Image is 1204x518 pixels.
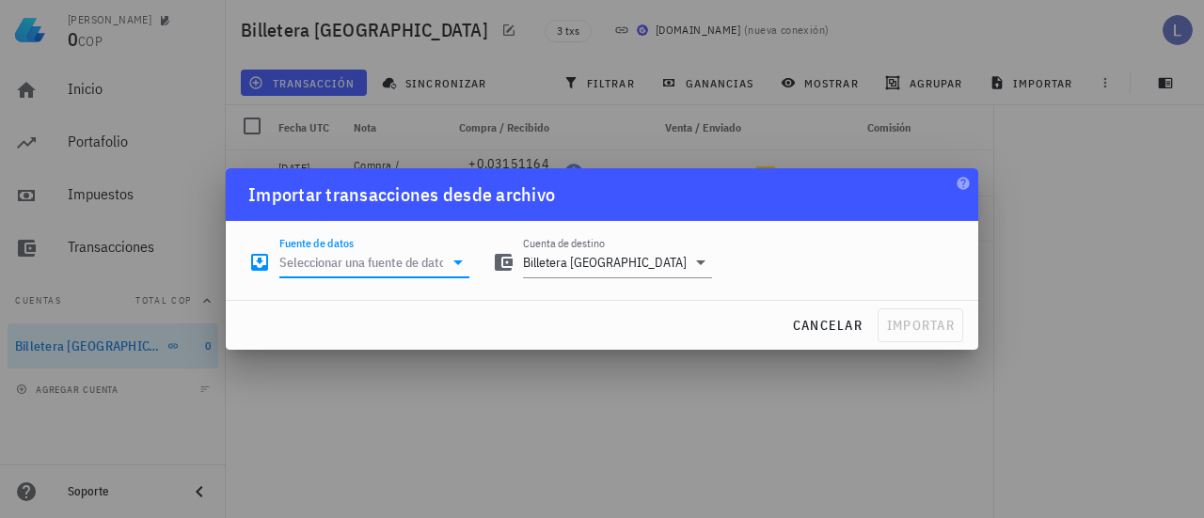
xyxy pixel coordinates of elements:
span: cancelar [792,317,863,334]
input: Seleccionar una fuente de datos [279,247,443,277]
label: Cuenta de destino [523,236,605,250]
div: Importar transacciones desde archivo [248,180,555,210]
button: cancelar [784,308,870,342]
label: Fuente de datos [279,236,354,250]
